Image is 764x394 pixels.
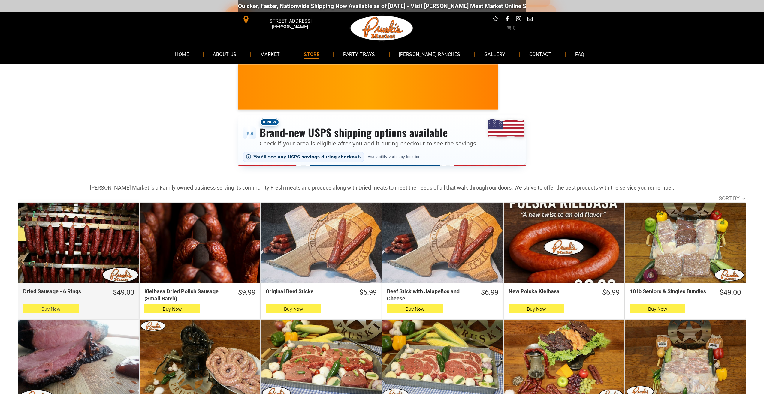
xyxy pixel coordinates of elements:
[284,306,303,312] span: Buy Now
[504,288,624,297] a: $6.99New Polska Kielbasa
[406,306,424,312] span: Buy Now
[266,304,321,313] button: Buy Now
[90,184,674,191] strong: [PERSON_NAME] Market is a Family owned business serving its community Fresh meats and produce alo...
[648,306,667,312] span: Buy Now
[266,288,348,295] div: Original Beef Sticks
[720,288,741,297] div: $49.00
[475,46,515,62] a: GALLERY
[238,288,255,297] div: $9.99
[387,304,442,313] button: Buy Now
[359,288,377,297] div: $5.99
[504,203,624,283] a: New Polska Kielbasa
[382,203,503,283] a: Beef Stick with Jalapeños and Cheese
[367,155,423,159] span: Availability varies by location.
[144,288,227,302] div: Kielbasa Dried Polish Sausage (Small Batch)
[163,306,182,312] span: Buy Now
[481,288,498,297] div: $6.99
[602,288,620,297] div: $6.99
[509,304,564,313] button: Buy Now
[526,15,534,24] a: email
[630,304,685,313] button: Buy Now
[204,46,246,62] a: ABOUT US
[349,12,414,44] img: Pruski-s+Market+HQ+Logo2-1920w.png
[527,306,546,312] span: Buy Now
[260,118,279,126] span: New
[382,288,503,302] a: $6.99Beef Stick with Jalapeños and Cheese
[515,15,522,24] a: instagram
[492,15,500,24] a: Social network
[520,46,560,62] a: CONTACT
[251,15,328,33] span: [STREET_ADDRESS][PERSON_NAME]
[625,288,746,297] a: $49.0010 lb Seniors & Singles Bundles
[387,288,470,302] div: Beef Stick with Jalapeños and Cheese
[503,15,511,24] a: facebook
[566,46,593,62] a: FAQ
[140,288,260,302] a: $9.99Kielbasa Dried Polish Sausage (Small Batch)
[261,203,382,283] a: Original Beef Sticks
[295,46,328,62] a: STORE
[18,203,139,283] a: Dried Sausage - 6 Rings
[630,288,708,295] div: 10 lb Seniors & Singles Bundles
[513,25,516,31] span: 0
[23,288,102,295] div: Dried Sausage - 6 Rings
[260,126,478,139] h3: Brand-new USPS shipping options available
[140,203,260,283] a: Kielbasa Dried Polish Sausage (Small Batch)
[113,288,134,297] div: $49.00
[251,46,289,62] a: MARKET
[18,288,139,297] a: $49.00Dried Sausage - 6 Rings
[625,203,746,283] a: 10 lb Seniors &amp; Singles Bundles
[144,304,200,313] button: Buy Now
[41,306,60,312] span: Buy Now
[254,154,361,159] span: You’ll see any USPS savings during checkout.
[23,304,79,313] button: Buy Now
[238,15,330,24] a: [STREET_ADDRESS][PERSON_NAME]
[477,91,595,101] span: [PERSON_NAME] MARKET
[166,46,198,62] a: HOME
[261,288,382,297] a: $5.99Original Beef Sticks
[223,3,587,10] div: Quicker, Faster, Nationwide Shipping Now Available as of [DATE] - Visit [PERSON_NAME] Meat Market...
[390,46,470,62] a: [PERSON_NAME] RANCHES
[260,139,478,148] p: Check if your area is eligible after you add it during checkout to see the savings.
[334,46,384,62] a: PARTY TRAYS
[238,115,526,166] div: Shipping options announcement
[509,288,591,295] div: New Polska Kielbasa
